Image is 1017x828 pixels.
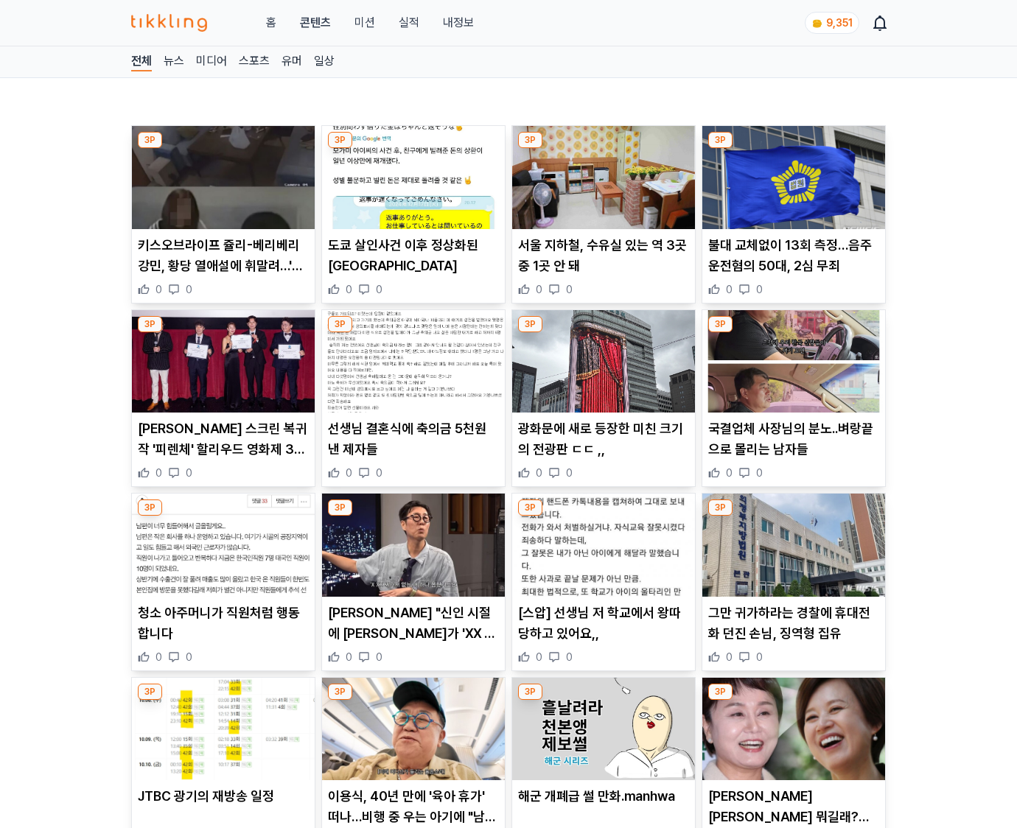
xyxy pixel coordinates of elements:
img: 박미선 병명 뭐길래? 이경실 "잘 견디고 있지, 허망해 말고" 의미심장 글 화제 (+투병, 건강, 암) [702,678,885,781]
p: [스압] 선생님 저 학교에서 왕따 당하고 있어요,, [518,603,689,644]
span: 0 [726,282,733,297]
span: 0 [376,282,382,297]
div: 3P [138,316,162,332]
div: 3P [328,132,352,148]
span: 0 [756,282,763,297]
div: 3P [518,499,542,516]
button: 미션 [354,14,375,32]
div: 3P 서울 지하철, 수유실 있는 역 3곳 중 1곳 안 돼 서울 지하철, 수유실 있는 역 3곳 중 1곳 안 돼 0 0 [511,125,696,304]
p: [PERSON_NAME] [PERSON_NAME] 뭐길래? [PERSON_NAME] "잘 견디고 있지, 허망해 말고" 의미심장 글 화제 (+투병, 건강, 암) [708,786,879,827]
div: 3P 키스오브라이프 쥴리-베리베리 강민, 황당 열애설에 휘말려…'유출 CCTV' 속 남성, 강민 아닌 것으로 확인 키스오브라이프 쥴리-베리베리 강민, 황당 열애설에 휘말려…'... [131,125,315,304]
span: 0 [346,282,352,297]
a: 콘텐츠 [300,14,331,32]
div: 3P 도쿄 살인사건 이후 정상화된 일본 도쿄 살인사건 이후 정상화된 [GEOGRAPHIC_DATA] 0 0 [321,125,506,304]
img: 불대 교체없이 13회 측정…음주운전혐의 50대, 2심 무죄 [702,126,885,229]
div: 3P 선생님 결혼식에 축의금 5천원 낸 제자들 선생님 결혼식에 축의금 5천원 낸 제자들 0 0 [321,309,506,488]
p: [PERSON_NAME] "신인 시절에 [PERSON_NAME]가 'XX 싸가지 없는 애'라고…" [328,603,499,644]
img: 서울 지하철, 수유실 있는 역 3곳 중 1곳 안 돼 [512,126,695,229]
img: coin [811,18,823,29]
img: 해군 개폐급 썰 만화.manhwa [512,678,695,781]
div: 3P [518,316,542,332]
img: JTBC 광기의 재방송 일정 [132,678,315,781]
p: 그만 귀가하라는 경찰에 휴대전화 던진 손님, 징역형 집유 [708,603,879,644]
a: 내정보 [443,14,474,32]
span: 0 [376,466,382,480]
span: 0 [346,466,352,480]
div: 3P [138,684,162,700]
p: 선생님 결혼식에 축의금 5천원 낸 제자들 [328,418,499,460]
img: 광화문에 새로 등장한 미친 크기의 전광판 ㄷㄷ ,, [512,310,695,413]
img: 키스오브라이프 쥴리-베리베리 강민, 황당 열애설에 휘말려…'유출 CCTV' 속 남성, 강민 아닌 것으로 확인 [132,126,315,229]
p: 키스오브라이프 쥴리-베리베리 강민, 황당 열애설에 휘말려…'유출 CCTV' 속 남성, 강민 아닌 것으로 확인 [138,235,309,276]
div: 3P [708,316,733,332]
span: 0 [155,466,162,480]
p: 도쿄 살인사건 이후 정상화된 [GEOGRAPHIC_DATA] [328,235,499,276]
p: JTBC 광기의 재방송 일정 [138,786,309,807]
div: 3P [328,499,352,516]
img: 도쿄 살인사건 이후 정상화된 일본 [322,126,505,229]
a: 실적 [399,14,419,32]
span: 0 [756,650,763,664]
div: 3P [708,499,733,516]
img: 선생님 결혼식에 축의금 5천원 낸 제자들 [322,310,505,413]
span: 9,351 [826,17,853,29]
span: 0 [186,650,192,664]
a: 일상 [314,52,335,71]
div: 3P [138,499,162,516]
div: 3P 그만 귀가하라는 경찰에 휴대전화 던진 손님, 징역형 집유 그만 귀가하라는 경찰에 휴대전화 던진 손님, 징역형 집유 0 0 [702,493,886,671]
a: 스포츠 [239,52,270,71]
p: 불대 교체없이 13회 측정…음주운전혐의 50대, 2심 무죄 [708,235,879,276]
span: 0 [155,282,162,297]
a: 뉴스 [164,52,184,71]
div: 3P 김민종 스크린 복귀작 '피렌체' 할리우드 영화제 3관왕 [PERSON_NAME] 스크린 복귀작 '피렌체' 할리우드 영화제 3관왕 0 0 [131,309,315,488]
span: 0 [186,282,192,297]
img: 티끌링 [131,14,207,32]
p: 국결업체 사장님의 분노..벼랑끝으로 몰리는 남자들 [708,418,879,460]
span: 0 [726,650,733,664]
img: 김영철 "신인 시절에 스태프가 'XX 싸가지 없는 애'라고…" [322,494,505,597]
span: 0 [566,282,573,297]
span: 0 [536,282,542,297]
div: 3P 김영철 "신인 시절에 스태프가 'XX 싸가지 없는 애'라고…" [PERSON_NAME] "신인 시절에 [PERSON_NAME]가 'XX 싸가지 없는 애'라고…" 0 0 [321,493,506,671]
div: 3P 광화문에 새로 등장한 미친 크기의 전광판 ㄷㄷ ,, 광화문에 새로 등장한 미친 크기의 전광판 ㄷㄷ ,, 0 0 [511,309,696,488]
a: 유머 [282,52,302,71]
div: 3P [518,684,542,700]
span: 0 [566,650,573,664]
span: 0 [536,650,542,664]
p: 청소 아주머니가 직원처럼 행동합니다 [138,603,309,644]
img: [스압] 선생님 저 학교에서 왕따 당하고 있어요,, [512,494,695,597]
div: 3P [328,684,352,700]
div: 3P [138,132,162,148]
div: 3P [스압] 선생님 저 학교에서 왕따 당하고 있어요,, [스압] 선생님 저 학교에서 왕따 당하고 있어요,, 0 0 [511,493,696,671]
a: 미디어 [196,52,227,71]
span: 0 [726,466,733,480]
span: 0 [376,650,382,664]
img: 청소 아주머니가 직원처럼 행동합니다 [132,494,315,597]
img: 그만 귀가하라는 경찰에 휴대전화 던진 손님, 징역형 집유 [702,494,885,597]
span: 0 [536,466,542,480]
p: 광화문에 새로 등장한 미친 크기의 전광판 ㄷㄷ ,, [518,418,689,460]
div: 3P [708,684,733,700]
p: [PERSON_NAME] 스크린 복귀작 '피렌체' 할리우드 영화제 3관왕 [138,418,309,460]
span: 0 [186,466,192,480]
div: 3P [708,132,733,148]
div: 3P 청소 아주머니가 직원처럼 행동합니다 청소 아주머니가 직원처럼 행동합니다 0 0 [131,493,315,671]
span: 0 [155,650,162,664]
a: coin 9,351 [805,12,856,34]
span: 0 [756,466,763,480]
img: 국결업체 사장님의 분노..벼랑끝으로 몰리는 남자들 [702,310,885,413]
img: 이용식, 40년 만에 '육아 휴가' 떠나…비행 중 우는 아기에 "남 일 아니다, 엄마들 대단" 공감 표해 [322,678,505,781]
span: 0 [346,650,352,664]
div: 3P [328,316,352,332]
a: 전체 [131,52,152,71]
p: 해군 개폐급 썰 만화.manhwa [518,786,689,807]
div: 3P [518,132,542,148]
p: 이용식, 40년 만에 '육아 휴가' 떠나…비행 중 우는 아기에 "남 일 아니다, 엄마들 대단" 공감 표해 [328,786,499,827]
p: 서울 지하철, 수유실 있는 역 3곳 중 1곳 안 돼 [518,235,689,276]
div: 3P 국결업체 사장님의 분노..벼랑끝으로 몰리는 남자들 국결업체 사장님의 분노..벼랑끝으로 몰리는 남자들 0 0 [702,309,886,488]
div: 3P 불대 교체없이 13회 측정…음주운전혐의 50대, 2심 무죄 불대 교체없이 13회 측정…음주운전혐의 50대, 2심 무죄 0 0 [702,125,886,304]
a: 홈 [266,14,276,32]
span: 0 [566,466,573,480]
img: 김민종 스크린 복귀작 '피렌체' 할리우드 영화제 3관왕 [132,310,315,413]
